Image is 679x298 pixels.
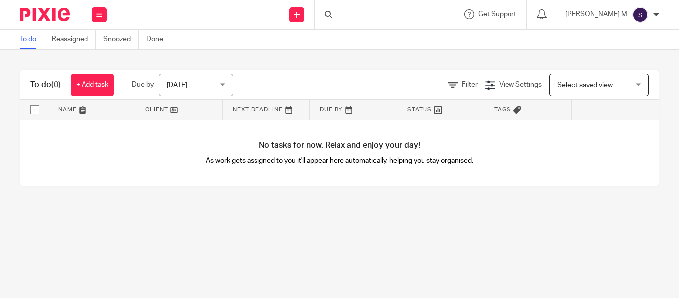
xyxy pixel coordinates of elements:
[20,140,659,151] h4: No tasks for now. Relax and enjoy your day!
[557,82,613,89] span: Select saved view
[71,74,114,96] a: + Add task
[52,30,96,49] a: Reassigned
[20,30,44,49] a: To do
[51,81,61,89] span: (0)
[167,82,187,89] span: [DATE]
[632,7,648,23] img: svg%3E
[103,30,139,49] a: Snoozed
[30,80,61,90] h1: To do
[20,8,70,21] img: Pixie
[478,11,516,18] span: Get Support
[146,30,170,49] a: Done
[494,107,511,112] span: Tags
[565,9,627,19] p: [PERSON_NAME] M
[462,81,478,88] span: Filter
[499,81,542,88] span: View Settings
[132,80,154,90] p: Due by
[180,156,499,166] p: As work gets assigned to you it'll appear here automatically, helping you stay organised.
